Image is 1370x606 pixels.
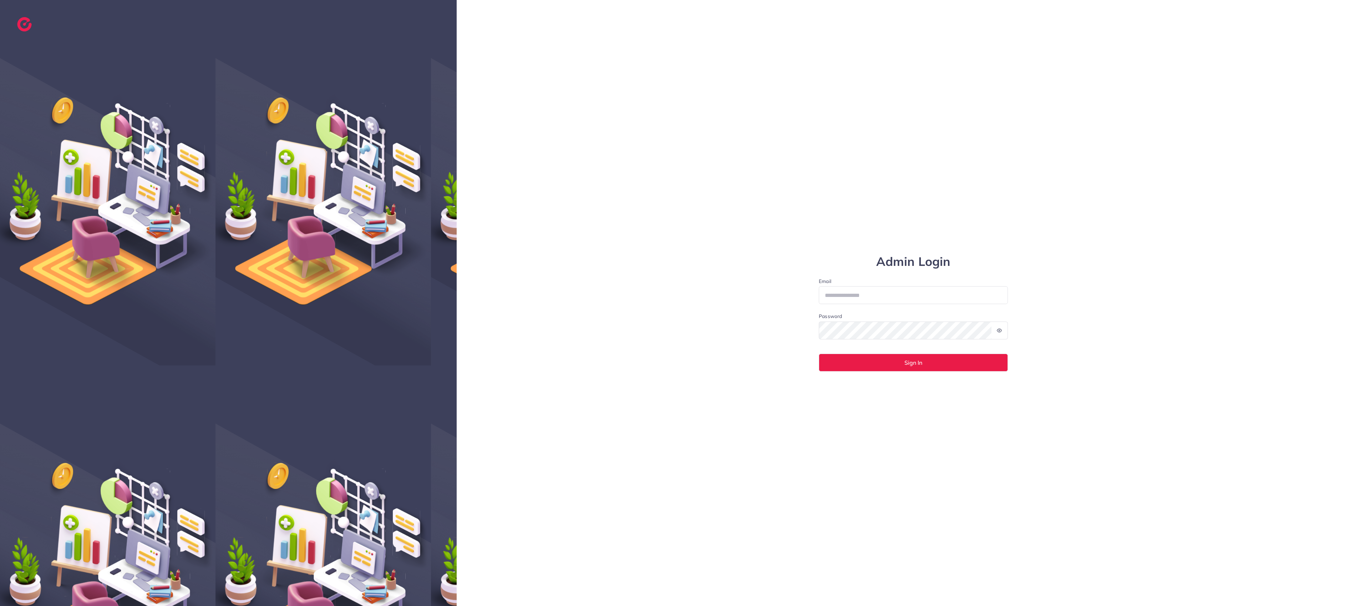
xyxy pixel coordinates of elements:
label: Email [819,278,1008,285]
span: Sign In [904,360,922,365]
label: Password [819,313,842,320]
button: Sign In [819,354,1008,372]
h1: Admin Login [819,254,1008,269]
img: logo [17,17,32,31]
